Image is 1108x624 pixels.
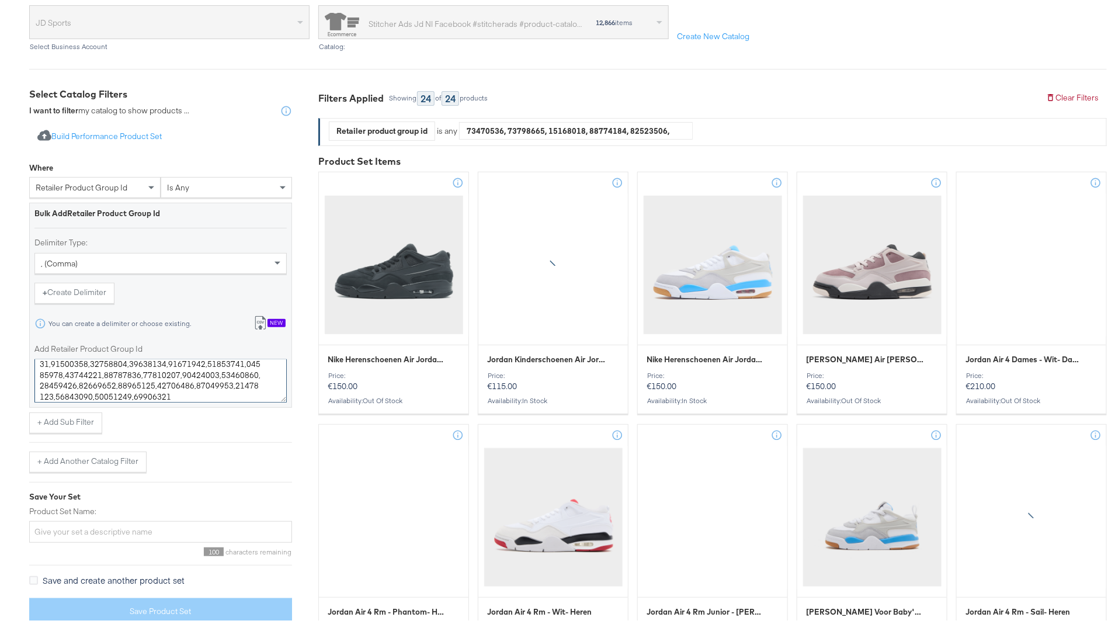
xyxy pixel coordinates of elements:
div: Price: [647,368,779,376]
div: 73470536, 73798665, 15168018, 88774184, 82523506, 71996628, 13516017, 39760787, 45158290, 1560737... [460,119,692,136]
div: Bulk Add Retailer Product Group Id [34,204,287,216]
p: €115.00 [487,368,619,388]
span: retailer product group id [36,179,127,189]
span: in stock [522,393,547,401]
div: Where [29,159,53,170]
span: is any [167,179,189,189]
span: , (comma) [41,255,78,265]
div: characters remaining [29,544,292,553]
p: €150.00 [647,368,779,388]
div: Availability : [965,393,1097,401]
div: Availability : [806,393,938,401]
button: +Create Delimiter [34,279,114,300]
span: Jordan Air 4 Rm - Sail- Heren [965,603,1070,614]
div: Select Business Account [29,39,310,47]
div: Price: [806,368,938,376]
button: Clear Filters [1038,84,1107,105]
div: Catalog: [318,39,669,47]
div: Availability : [328,393,460,401]
span: Save and create another product set [43,571,185,583]
span: Nike Herenschoenen Air Jordan 4 Rm - Wit- Heren [328,351,446,362]
div: 24 [417,88,435,102]
label: Product Set Name: [29,502,292,514]
span: JD Sports [36,9,294,29]
button: + Add Sub Filter [29,409,102,430]
div: items [595,15,633,23]
p: €150.00 [806,368,938,388]
span: Jordan Air 4 Rm - Wit- Heren [487,603,592,614]
label: Add Retailer Product Group Id [34,340,287,351]
div: Stitcher Ads Jd Nl Facebook #stitcherads #product-catalog #keep [369,15,583,27]
span: Nike Herenschoenen Air Jordan 4 Rm - Blauw- Heren [647,351,765,362]
div: Save Your Set [29,488,292,499]
div: my catalog to show products ... [29,102,189,113]
button: Create New Catalog [669,23,758,44]
span: Jordan Air 4 Dames - Wit- Dames [965,351,1084,362]
div: Filters Applied [318,88,384,102]
div: Price: [328,368,460,376]
span: out of stock [363,393,402,401]
div: Retailer product group id [329,119,435,137]
span: Jordan Kinderschoenen Air Jordan 4rm - Grijs [487,351,606,362]
div: Availability : [647,393,779,401]
div: is any [435,122,459,133]
span: in stock [682,393,707,401]
div: 24 [442,88,459,102]
span: 100 [204,544,224,553]
span: out of stock [841,393,881,401]
label: Delimiter Type: [34,234,287,245]
div: Select Catalog Filters [29,84,292,98]
strong: + [43,283,47,294]
p: €150.00 [328,368,460,388]
button: Build Performance Product Set [29,123,170,144]
div: of [435,91,442,99]
span: Jordan Air 4 Rm Junior - Zwart [647,603,765,614]
div: Product Set Items [318,151,1107,165]
div: Showing [388,91,417,99]
span: Jordan Damesschoenen Air Jordan 4rm - Grijs- Dames [806,351,925,362]
span: out of stock [1001,393,1040,401]
div: New [268,316,286,324]
input: Give your set a descriptive name [29,518,292,539]
button: + Add Another Catalog Filter [29,448,147,469]
textarea: 49626022,65465693,42783314,52352085,65410852,06473511,63710511,02694462,80469695,01246006,3600886... [34,356,287,399]
div: Price: [965,368,1097,376]
div: Price: [487,368,619,376]
div: Availability : [487,393,619,401]
strong: 12,866 [596,15,615,23]
span: Jordan Schoenen Voor Baby's/peuters Jordan 4 Rm - Wit [806,603,925,614]
div: products [459,91,488,99]
div: You can create a delimiter or choose existing. [48,316,192,324]
p: €210.00 [965,368,1097,388]
button: New [245,310,294,331]
span: Jordan Air 4 Rm - Phantom- Heren [328,603,446,614]
strong: I want to filter [29,102,78,112]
